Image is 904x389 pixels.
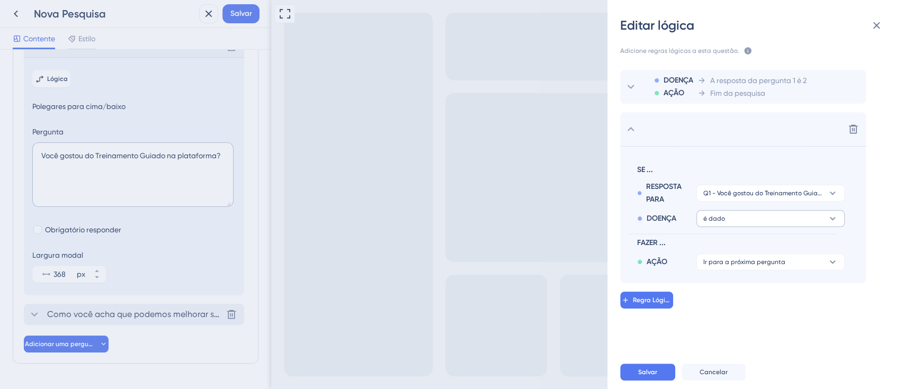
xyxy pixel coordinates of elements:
font: AÇÃO [647,257,667,266]
font: Ir para a próxima pergunta [703,258,785,266]
button: Salvar [620,364,675,381]
font: DOENÇA [664,76,693,85]
font: Fim da pesquisa [710,89,765,97]
font: FAZER ... [637,238,666,247]
font: é dado [703,215,725,222]
font: DOENÇA [647,214,676,223]
button: Q1 - Você gostou do Treinamento Guiado na plataforma? [696,185,845,202]
font: Q1 - Você gostou do Treinamento Guiado na plataforma? [703,189,874,197]
font: SE ... [637,165,653,174]
button: Cancelar [682,364,746,381]
font: A resposta da pergunta 1 é 2 [710,76,807,85]
button: Ir para a próxima pergunta [696,254,845,270]
font: Regra Lógica [633,296,673,304]
font: Salvar [638,368,657,376]
font: RESPOSTA PARA [646,182,682,204]
font: Cancelar [700,368,728,376]
font: Adicione regras lógicas a esta questão. [620,47,739,55]
font: Editar lógica [620,17,694,33]
button: Regra Lógica [620,292,673,309]
iframe: Pesquisa de orientação ao usuário [417,255,612,368]
font: AÇÃO [664,88,684,97]
button: é dado [696,210,845,227]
